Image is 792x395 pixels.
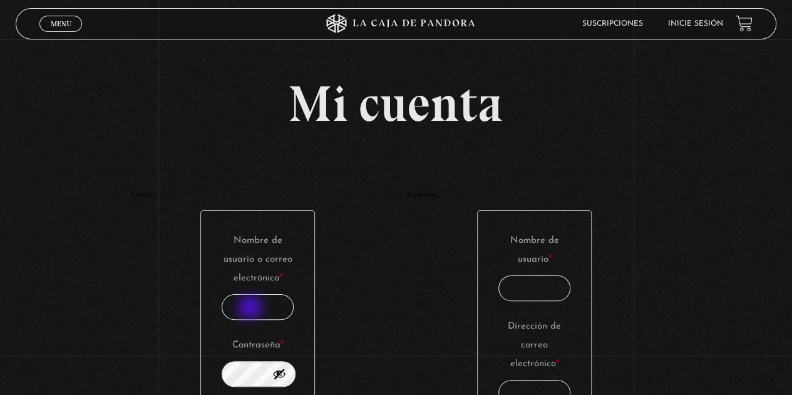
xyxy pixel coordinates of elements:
label: Contraseña [222,336,294,355]
h2: Acceder [130,192,385,198]
h2: Registrarse [407,192,662,198]
span: Cerrar [46,30,76,39]
button: Mostrar contraseña [272,367,286,381]
a: Inicie sesión [668,20,723,28]
label: Nombre de usuario o correo electrónico [222,232,294,288]
span: Menu [51,20,71,28]
h1: Mi cuenta [130,79,662,129]
a: View your shopping cart [736,15,753,32]
label: Dirección de correo electrónico [498,317,571,374]
label: Nombre de usuario [498,232,571,269]
a: Suscripciones [582,20,643,28]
